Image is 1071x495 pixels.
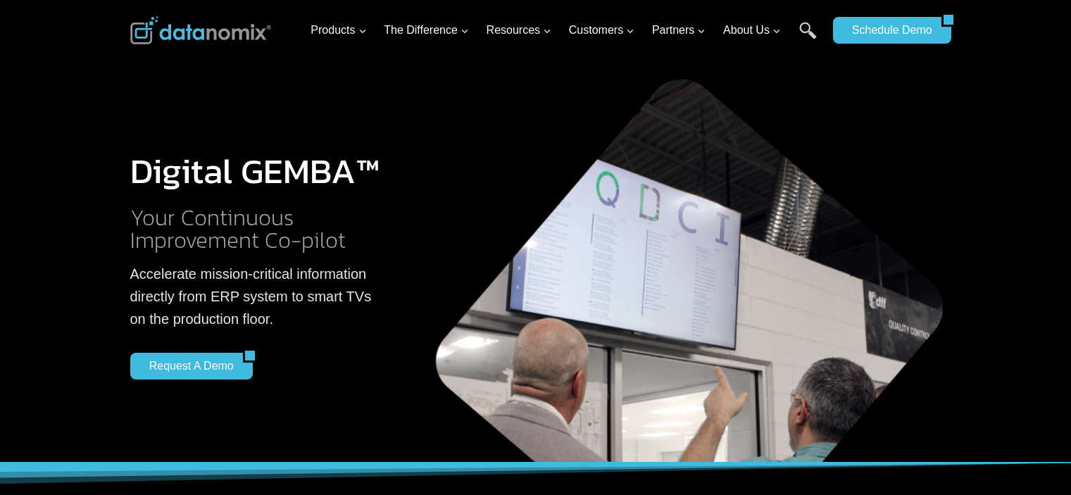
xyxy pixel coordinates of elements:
span: Partners [652,21,706,39]
span: Resources [487,21,551,39]
span: Products [311,21,366,39]
img: Datanomix [130,16,271,44]
span: About Us [723,21,781,39]
span: The Difference [384,21,469,39]
nav: Primary Navigation [305,8,826,54]
a: Schedule Demo [833,17,941,44]
h1: Digital GEMBA™ [130,153,382,189]
a: Search [799,22,817,54]
h2: Your Continuous Improvement Co-pilot [130,206,382,251]
span: Customers [569,21,634,39]
p: Accelerate mission-critical information directly from ERP system to smart TVs on the production f... [130,263,382,330]
a: Request a Demo [130,353,243,380]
